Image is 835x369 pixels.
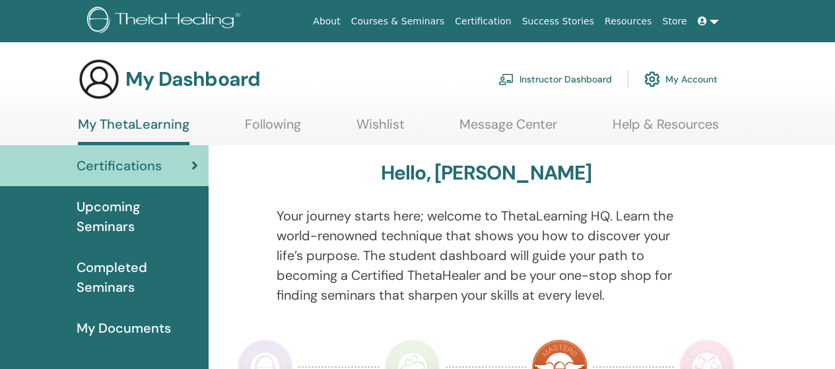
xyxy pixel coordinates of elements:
[498,73,514,85] img: chalkboard-teacher.svg
[77,197,198,236] span: Upcoming Seminars
[77,156,162,176] span: Certifications
[277,206,696,305] p: Your journey starts here; welcome to ThetaLearning HQ. Learn the world-renowned technique that sh...
[599,9,657,34] a: Resources
[87,7,245,36] img: logo.png
[77,257,198,297] span: Completed Seminars
[346,9,450,34] a: Courses & Seminars
[517,9,599,34] a: Success Stories
[644,65,718,94] a: My Account
[77,318,171,338] span: My Documents
[78,116,189,145] a: My ThetaLearning
[459,116,557,142] a: Message Center
[125,67,260,91] h3: My Dashboard
[657,9,692,34] a: Store
[245,116,301,142] a: Following
[498,65,612,94] a: Instructor Dashboard
[613,116,719,142] a: Help & Resources
[450,9,516,34] a: Certification
[78,58,120,100] img: generic-user-icon.jpg
[644,68,660,90] img: cog.svg
[356,116,405,142] a: Wishlist
[381,161,592,185] h3: Hello, [PERSON_NAME]
[308,9,345,34] a: About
